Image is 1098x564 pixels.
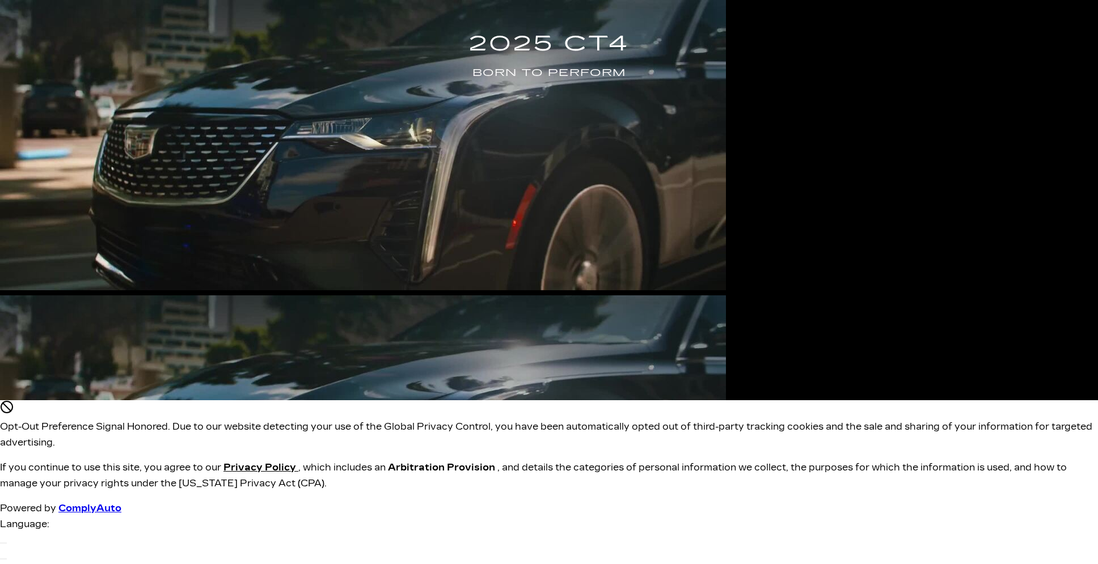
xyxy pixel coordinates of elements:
[468,27,630,61] h1: 2025 CT4
[468,65,630,81] h5: BORN TO PERFORM
[223,462,298,473] a: Privacy Policy
[388,462,495,473] strong: Arbitration Provision
[58,503,121,514] a: ComplyAuto
[223,462,296,473] u: Privacy Policy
